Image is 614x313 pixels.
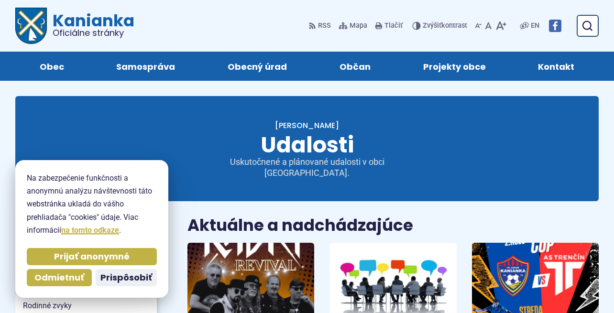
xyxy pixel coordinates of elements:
[337,16,369,36] a: Mapa
[228,52,287,81] span: Obecný úrad
[211,52,304,81] a: Obecný úrad
[116,52,175,81] span: Samospráva
[96,269,157,286] button: Prispôsobiť
[531,20,539,32] span: EN
[423,52,486,81] span: Projekty obce
[538,52,574,81] span: Kontakt
[529,20,541,32] a: EN
[275,120,339,131] a: [PERSON_NAME]
[261,130,354,160] span: Udalosti
[340,52,371,81] span: Občan
[308,16,333,36] a: RSS
[473,16,483,36] button: Zmenšiť veľkosť písma
[15,8,47,44] img: Prejsť na domovskú stránku
[54,251,130,262] span: Prijať anonymné
[100,272,152,283] span: Prispôsobiť
[549,20,561,32] img: Prejsť na Facebook stránku
[423,22,467,30] span: kontrast
[493,16,508,36] button: Zväčšiť veľkosť písma
[47,12,134,37] span: Kanianka
[53,29,134,37] span: Oficiálne stránky
[483,16,493,36] button: Nastaviť pôvodnú veľkosť písma
[61,226,119,235] a: na tomto odkaze
[27,269,92,286] button: Odmietnuť
[373,16,405,36] button: Tlačiť
[192,157,422,178] p: Uskutočnené a plánované udalosti v obci [GEOGRAPHIC_DATA].
[521,52,591,81] a: Kontakt
[100,52,192,81] a: Samospráva
[23,299,149,313] span: Rodinné zvyky
[406,52,503,81] a: Projekty obce
[423,22,441,30] span: Zvýšiť
[15,8,134,44] a: Logo Kanianka, prejsť na domovskú stránku.
[15,299,157,313] a: Rodinné zvyky
[318,20,331,32] span: RSS
[27,172,157,237] p: Na zabezpečenie funkčnosti a anonymnú analýzu návštevnosti táto webstránka ukladá do vášho prehli...
[23,52,81,81] a: Obec
[384,22,403,30] span: Tlačiť
[40,52,64,81] span: Obec
[350,20,367,32] span: Mapa
[323,52,387,81] a: Občan
[27,248,157,265] button: Prijať anonymné
[34,272,84,283] span: Odmietnuť
[187,216,599,234] h2: Aktuálne a nadchádzajúce
[412,16,469,36] button: Zvýšiťkontrast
